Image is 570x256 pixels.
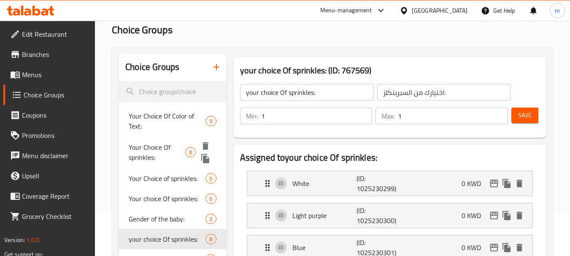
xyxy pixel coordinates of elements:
[3,44,95,65] a: Branches
[488,209,500,222] button: edit
[500,241,513,254] button: duplicate
[462,243,488,253] p: 0 KWD
[4,234,25,245] span: Version:
[22,70,89,80] span: Menus
[24,90,89,100] span: Choice Groups
[119,209,226,229] div: Gender of the baby:3
[3,65,95,85] a: Menus
[199,152,212,165] button: duplicate
[292,178,357,189] p: White
[247,171,532,196] div: Expand
[206,195,216,203] span: 6
[22,49,89,59] span: Branches
[129,234,205,244] span: your choice Of sprinkles:
[129,194,205,204] span: Your choice Of sprinkles:
[206,117,216,125] span: 9
[518,110,532,121] span: Save
[3,24,95,44] a: Edit Restaurant
[3,85,95,105] a: Choice Groups
[22,211,89,221] span: Grocery Checklist
[462,210,488,221] p: 0 KWD
[500,209,513,222] button: duplicate
[3,206,95,226] a: Grocery Checklist
[240,199,540,232] li: Expand
[555,6,560,15] span: m
[320,5,372,16] div: Menu-management
[292,243,357,253] p: Blue
[129,111,205,131] span: Your Choice Of Color of Text:
[3,186,95,206] a: Coverage Report
[206,215,216,223] span: 3
[22,151,89,161] span: Menu disclaimer
[119,81,226,102] input: search
[22,110,89,120] span: Coupons
[513,177,526,190] button: delete
[185,147,196,157] div: Choices
[129,142,185,162] span: Your Choice Of sprinkles:
[119,229,226,249] div: your choice Of sprinkles:8
[119,106,226,136] div: Your Choice Of Color of Text:9
[511,108,538,123] button: Save
[22,29,89,39] span: Edit Restaurant
[513,241,526,254] button: delete
[125,61,179,73] h2: Choice Groups
[199,140,212,152] button: delete
[381,111,394,121] p: Max:
[112,20,173,39] span: Choice Groups
[186,148,195,156] span: 8
[22,191,89,201] span: Coverage Report
[240,64,540,77] h3: your choice Of sprinkles: (ID: 767569)
[129,173,205,183] span: Your Choice of sprinkles:
[462,178,488,189] p: 0 KWD
[247,203,532,228] div: Expand
[246,111,258,121] p: Min:
[357,173,400,194] p: (ID: 1025230299)
[119,189,226,209] div: Your choice Of sprinkles:6
[513,209,526,222] button: delete
[22,171,89,181] span: Upsell
[3,125,95,146] a: Promotions
[412,6,467,15] div: [GEOGRAPHIC_DATA]
[205,214,216,224] div: Choices
[119,168,226,189] div: Your Choice of sprinkles:6
[22,130,89,140] span: Promotions
[129,214,205,224] span: Gender of the baby:
[292,210,357,221] p: Light purple
[488,241,500,254] button: edit
[488,177,500,190] button: edit
[357,205,400,226] p: (ID: 1025230300)
[205,194,216,204] div: Choices
[206,175,216,183] span: 6
[205,173,216,183] div: Choices
[240,167,540,199] li: Expand
[206,235,216,243] span: 8
[26,234,39,245] span: 1.0.0
[119,136,226,168] div: Your Choice Of sprinkles:8deleteduplicate
[3,105,95,125] a: Coupons
[500,177,513,190] button: duplicate
[240,151,540,164] h2: Assigned to your choice Of sprinkles:
[3,146,95,166] a: Menu disclaimer
[3,166,95,186] a: Upsell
